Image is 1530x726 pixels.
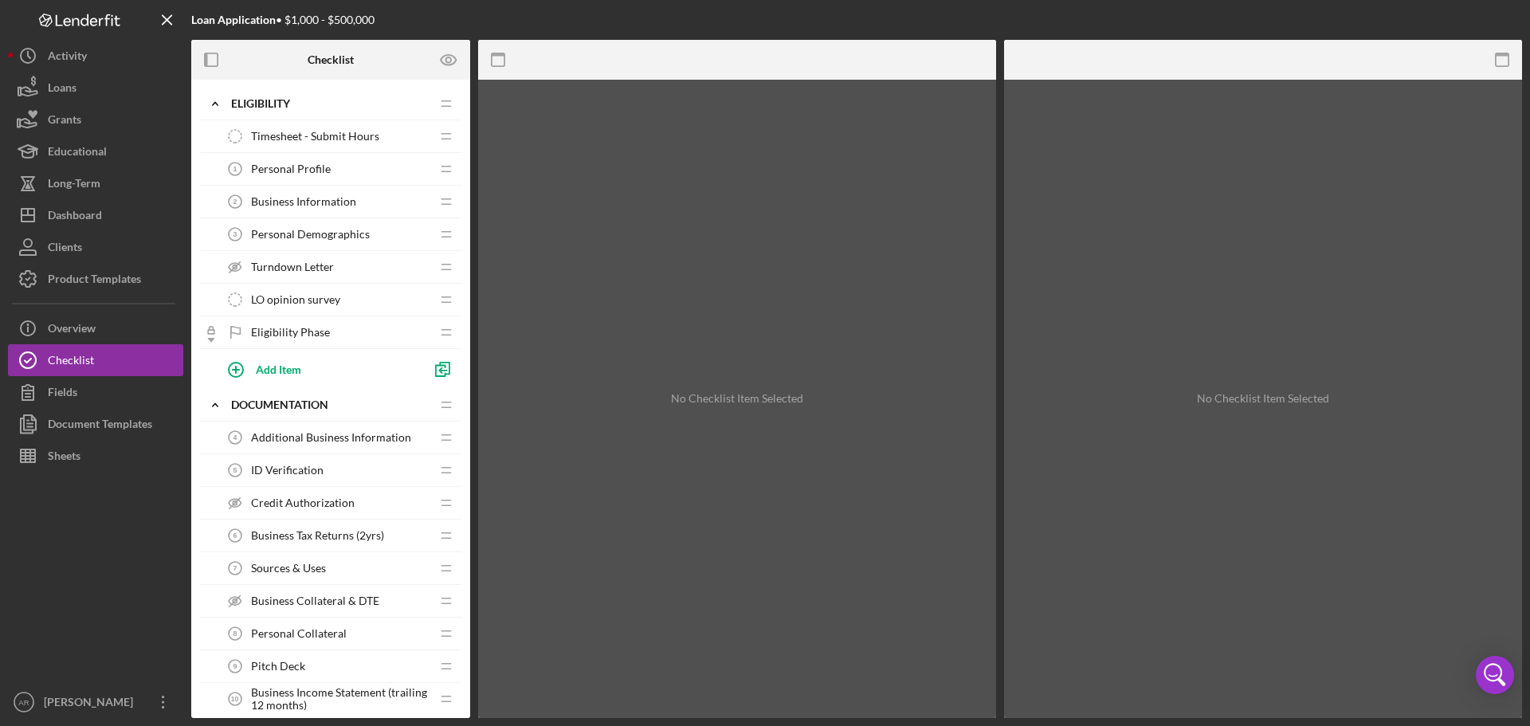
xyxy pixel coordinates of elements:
button: Sheets [8,440,183,472]
div: Product Templates [48,263,141,299]
span: Additional Business Information [251,431,411,444]
div: Educational [48,135,107,171]
span: Sources & Uses [251,562,326,575]
button: Overview [8,312,183,344]
button: Fields [8,376,183,408]
button: Checklist [8,344,183,376]
span: Personal Demographics [251,228,370,241]
div: • $1,000 - $500,000 [191,14,375,26]
div: Fields [48,376,77,412]
div: [PERSON_NAME] [40,686,143,722]
div: Overview [48,312,96,348]
div: Clients [48,231,82,267]
div: Eligibility [231,97,430,110]
tspan: 2 [233,198,237,206]
tspan: 3 [233,230,237,238]
b: Loan Application [191,13,276,26]
button: Dashboard [8,199,183,231]
span: LO opinion survey [251,293,340,306]
button: Activity [8,40,183,72]
div: Activity [48,40,87,76]
div: Documentation [231,398,430,411]
button: Educational [8,135,183,167]
tspan: 10 [231,695,239,703]
span: Business Income Statement (trailing 12 months) [251,686,430,712]
button: Add Item [215,353,422,385]
tspan: 1 [233,165,237,173]
button: Product Templates [8,263,183,295]
span: Timesheet - Submit Hours [251,130,379,143]
div: Dashboard [48,199,102,235]
tspan: 7 [233,564,237,572]
div: Sheets [48,440,80,476]
span: ID Verification [251,464,324,477]
span: Personal Collateral [251,627,347,640]
tspan: 9 [233,662,237,670]
tspan: 6 [233,532,237,540]
button: Grants [8,104,183,135]
button: Document Templates [8,408,183,440]
div: Add Item [256,354,301,384]
span: Business Information [251,195,356,208]
text: AR [18,698,29,707]
tspan: 5 [233,466,237,474]
span: Turndown Letter [251,261,334,273]
div: No Checklist Item Selected [671,392,803,405]
tspan: 8 [233,630,237,638]
div: Grants [48,104,81,139]
span: Eligibility Phase [251,326,330,339]
b: Checklist [308,53,354,66]
span: Business Collateral & DTE [251,595,379,607]
div: Open Intercom Messenger [1476,656,1514,694]
span: Business Tax Returns (2yrs) [251,529,384,542]
div: Checklist [48,344,94,380]
button: Loans [8,72,183,104]
div: Document Templates [48,408,152,444]
span: Pitch Deck [251,660,305,673]
button: AR[PERSON_NAME] [8,686,183,718]
button: Clients [8,231,183,263]
div: Loans [48,72,76,108]
span: Personal Profile [251,163,331,175]
span: Credit Authorization [251,496,355,509]
tspan: 4 [233,434,237,441]
button: Long-Term [8,167,183,199]
div: No Checklist Item Selected [1197,392,1329,405]
div: Long-Term [48,167,100,203]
